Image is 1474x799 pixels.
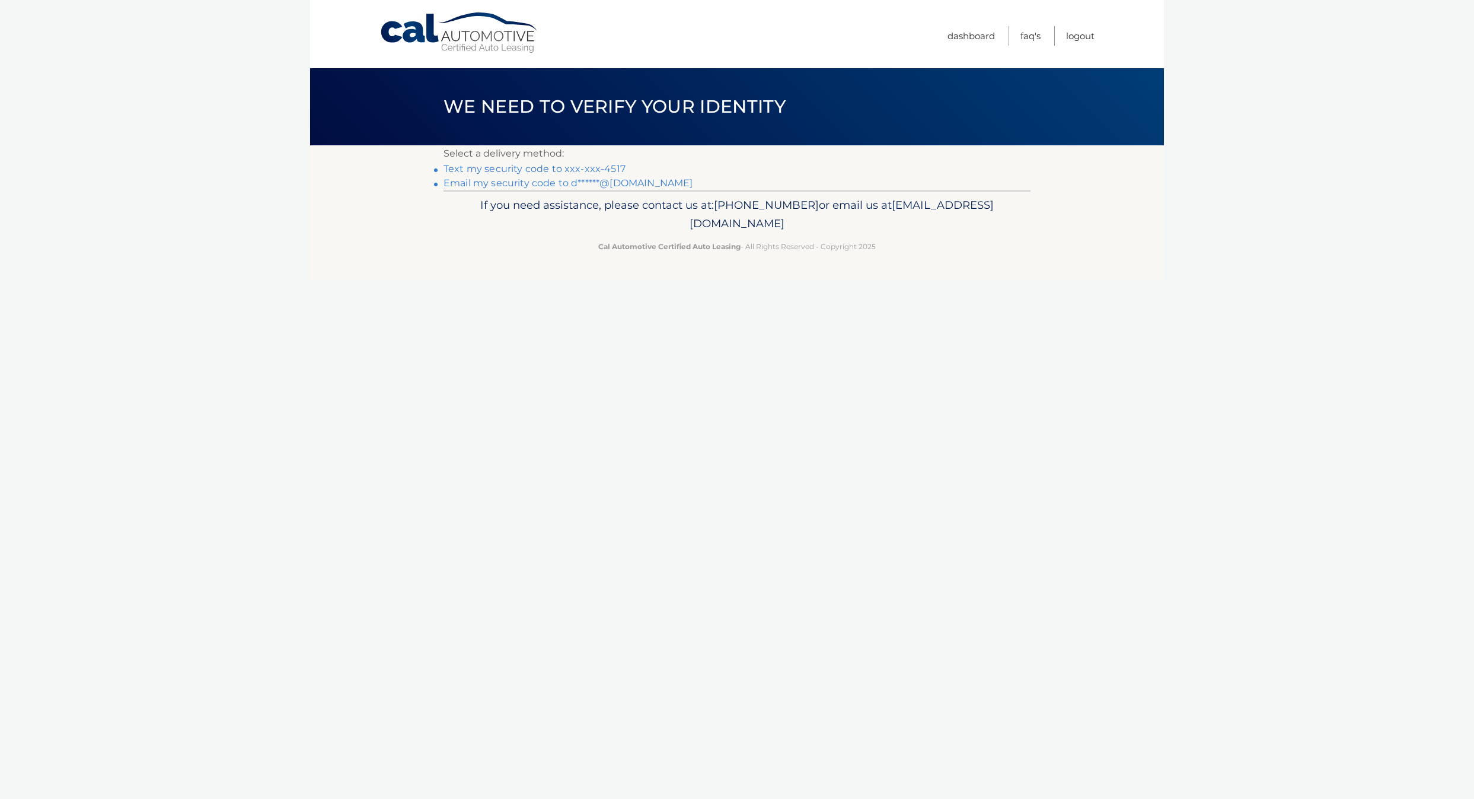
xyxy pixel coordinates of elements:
p: - All Rights Reserved - Copyright 2025 [451,240,1023,253]
span: We need to verify your identity [444,96,786,117]
a: Cal Automotive [379,12,540,54]
strong: Cal Automotive Certified Auto Leasing [598,242,741,251]
span: [PHONE_NUMBER] [714,198,819,212]
a: Email my security code to d******@[DOMAIN_NAME] [444,177,693,189]
p: If you need assistance, please contact us at: or email us at [451,196,1023,234]
a: Dashboard [947,26,995,46]
a: Logout [1066,26,1095,46]
p: Select a delivery method: [444,145,1030,162]
a: FAQ's [1020,26,1041,46]
a: Text my security code to xxx-xxx-4517 [444,163,626,174]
